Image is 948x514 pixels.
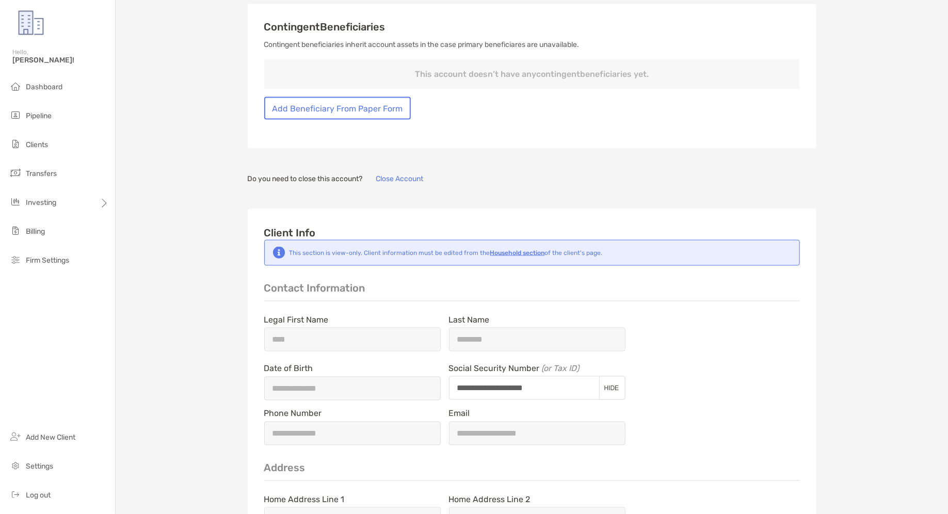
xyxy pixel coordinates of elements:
[542,364,580,374] i: (or Tax ID)
[26,462,53,471] span: Settings
[449,316,490,325] label: Last Name
[449,429,625,438] input: Email
[26,256,69,265] span: Firm Settings
[9,224,22,237] img: billing icon
[449,364,625,374] span: Social Security Number
[26,140,48,149] span: Clients
[26,227,45,236] span: Billing
[26,169,57,178] span: Transfers
[265,429,440,438] input: Phone Number
[264,282,800,301] p: Contact Information
[264,226,800,240] h5: Client Info
[264,316,329,325] label: Legal First Name
[26,111,52,120] span: Pipeline
[9,196,22,208] img: investing icon
[26,198,56,207] span: Investing
[449,495,531,504] label: Home Address Line 2
[490,249,545,256] b: Household section
[264,462,800,481] p: Address
[9,167,22,179] img: transfers icon
[9,109,22,121] img: pipeline icon
[264,38,800,51] p: Contingent beneficiaries inherit account assets in the case primary beneficiares are unavailable.
[368,171,431,187] button: Close Account
[9,80,22,92] img: dashboard icon
[12,56,109,65] span: [PERSON_NAME]!
[9,488,22,501] img: logout icon
[248,172,363,185] p: Do you need to close this account?
[604,385,619,392] span: HIDE
[264,21,385,33] span: Contingent Beneficiaries
[290,249,603,256] div: This section is view-only. Client information must be edited from the of the client's page.
[273,247,285,259] img: Notification icon
[449,409,625,419] span: Email
[449,384,599,393] input: Social Security Number (or Tax ID)HIDE
[265,384,440,393] input: Date of Birth
[599,384,625,393] button: Social Security Number (or Tax ID)
[9,138,22,150] img: clients icon
[264,409,441,419] span: Phone Number
[264,364,441,374] span: Date of Birth
[9,459,22,472] img: settings icon
[264,59,800,89] p: This account doesn’t have any contingent beneficiaries yet.
[26,491,51,500] span: Log out
[264,97,411,120] button: Add Beneficiary From Paper Form
[26,433,75,442] span: Add New Client
[9,253,22,266] img: firm-settings icon
[264,495,345,504] label: Home Address Line 1
[12,4,50,41] img: Zoe Logo
[9,430,22,443] img: add_new_client icon
[26,83,62,91] span: Dashboard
